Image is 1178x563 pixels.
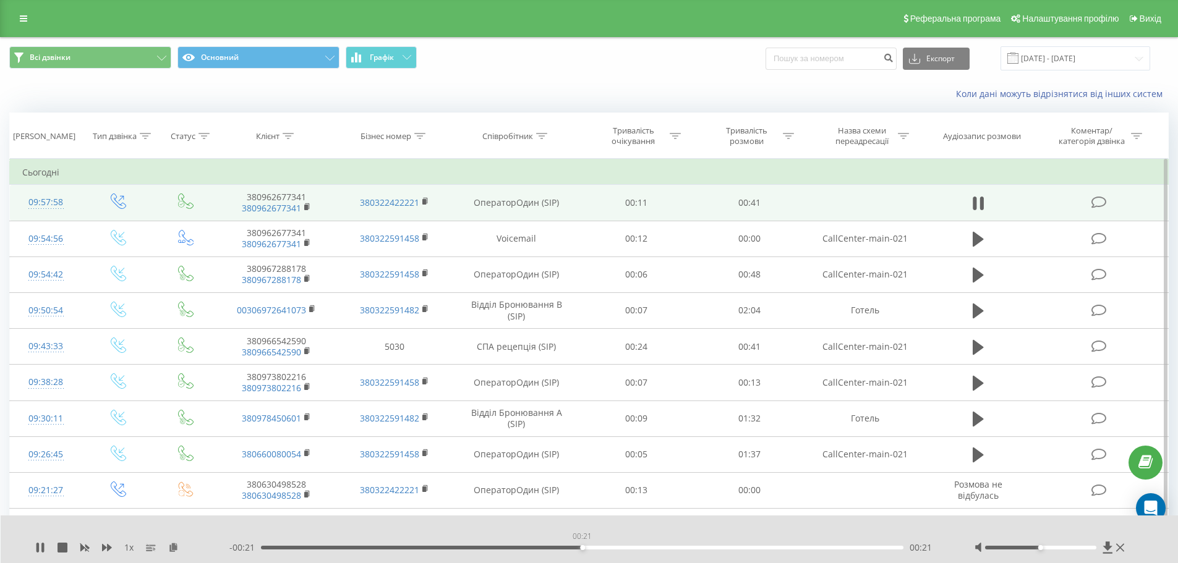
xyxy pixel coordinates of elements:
[242,202,301,214] a: 380962677341
[22,190,70,214] div: 09:57:58
[580,509,693,544] td: 00:21
[360,412,419,424] a: 380322591482
[10,160,1169,185] td: Сьогодні
[580,292,693,328] td: 00:07
[218,472,335,508] td: 380630498528
[218,509,335,544] td: 380633775821
[22,370,70,394] div: 09:38:28
[806,256,923,292] td: CallCenter-main-021
[22,227,70,251] div: 09:54:56
[954,514,1002,537] span: Розмова не відбулась
[1022,14,1119,23] span: Налаштування профілю
[22,298,70,323] div: 09:50:54
[693,436,806,472] td: 01:37
[1136,493,1166,523] div: Open Intercom Messenger
[693,472,806,508] td: 00:00
[482,131,533,142] div: Співробітник
[910,541,932,554] span: 00:21
[806,221,923,256] td: CallCenter-main-021
[903,48,970,70] button: Експорт
[693,292,806,328] td: 02:04
[242,489,301,501] a: 380630498528
[693,329,806,365] td: 00:41
[714,125,780,146] div: Тривалість розмови
[453,509,580,544] td: ОператорОдин (SIP)
[806,292,923,328] td: Готель
[360,376,419,388] a: 380322591458
[22,407,70,431] div: 09:30:11
[806,400,923,436] td: Готель
[453,292,580,328] td: Відділ Бронювання B (SIP)
[171,131,195,142] div: Статус
[570,528,594,545] div: 00:21
[360,197,419,208] a: 380322422221
[361,131,411,142] div: Бізнес номер
[954,478,1002,501] span: Розмова не відбулась
[360,448,419,460] a: 380322591458
[943,131,1021,142] div: Аудіозапис розмови
[242,382,301,394] a: 380973802216
[453,185,580,221] td: ОператорОдин (SIP)
[346,46,417,69] button: Графік
[124,541,134,554] span: 1 x
[13,131,75,142] div: [PERSON_NAME]
[30,53,70,62] span: Всі дзвінки
[360,304,419,316] a: 380322591482
[9,46,171,69] button: Всі дзвінки
[242,448,301,460] a: 380660080054
[218,221,335,256] td: 380962677341
[956,88,1169,99] a: Коли дані можуть відрізнятися вiд інших систем
[453,329,580,365] td: СПА рецепція (SIP)
[453,400,580,436] td: Відділ Бронювання A (SIP)
[242,412,301,424] a: 380978450601
[693,221,806,256] td: 00:00
[218,365,335,400] td: 380973802216
[580,329,693,365] td: 00:24
[22,478,70,502] div: 09:21:27
[335,329,453,365] td: 5030
[218,185,335,221] td: 380962677341
[370,53,394,62] span: Графік
[22,263,70,287] div: 09:54:42
[580,221,693,256] td: 00:12
[600,125,667,146] div: Тривалість очікування
[806,329,923,365] td: CallCenter-main-021
[177,46,339,69] button: Основний
[580,365,693,400] td: 00:07
[242,346,301,358] a: 380966542590
[360,484,419,496] a: 380322422221
[453,472,580,508] td: ОператорОдин (SIP)
[360,268,419,280] a: 380322591458
[360,232,419,244] a: 380322591458
[580,185,693,221] td: 00:11
[910,14,1001,23] span: Реферальна програма
[218,329,335,365] td: 380966542590
[453,221,580,256] td: Voicemail
[93,131,137,142] div: Тип дзвінка
[22,442,70,467] div: 09:26:45
[806,436,923,472] td: CallCenter-main-021
[806,365,923,400] td: CallCenter-main-021
[580,545,585,550] div: Accessibility label
[693,509,806,544] td: 00:00
[580,400,693,436] td: 00:09
[693,400,806,436] td: 01:32
[1140,14,1161,23] span: Вихід
[693,185,806,221] td: 00:41
[22,514,70,538] div: 09:21:00
[237,304,306,316] a: 00306972641073
[580,436,693,472] td: 00:05
[229,541,261,554] span: - 00:21
[242,274,301,286] a: 380967288178
[453,436,580,472] td: ОператорОдин (SIP)
[693,365,806,400] td: 00:13
[580,256,693,292] td: 00:06
[766,48,897,70] input: Пошук за номером
[693,256,806,292] td: 00:48
[218,256,335,292] td: 380967288178
[1038,545,1043,550] div: Accessibility label
[580,472,693,508] td: 00:13
[1056,125,1128,146] div: Коментар/категорія дзвінка
[829,125,895,146] div: Назва схеми переадресації
[453,365,580,400] td: ОператорОдин (SIP)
